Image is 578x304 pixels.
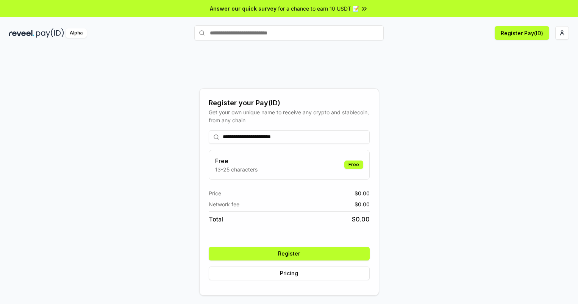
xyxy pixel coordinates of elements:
[210,5,277,12] span: Answer our quick survey
[209,200,239,208] span: Network fee
[209,267,370,280] button: Pricing
[209,98,370,108] div: Register your Pay(ID)
[355,200,370,208] span: $ 0.00
[36,28,64,38] img: pay_id
[209,189,221,197] span: Price
[344,161,363,169] div: Free
[278,5,359,12] span: for a chance to earn 10 USDT 📝
[355,189,370,197] span: $ 0.00
[9,28,34,38] img: reveel_dark
[495,26,549,40] button: Register Pay(ID)
[215,156,258,165] h3: Free
[209,215,223,224] span: Total
[209,108,370,124] div: Get your own unique name to receive any crypto and stablecoin, from any chain
[352,215,370,224] span: $ 0.00
[215,165,258,173] p: 13-25 characters
[66,28,87,38] div: Alpha
[209,247,370,260] button: Register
